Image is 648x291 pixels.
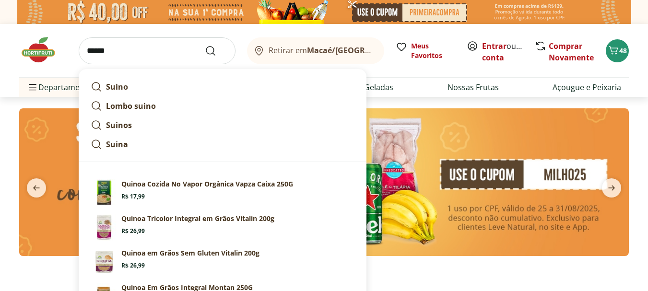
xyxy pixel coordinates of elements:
span: R$ 17,99 [121,193,145,200]
a: PrincipalQuinoa em Grãos Sem Gluten Vitalin 200gR$ 26,99 [87,244,358,279]
a: Criar conta [482,41,535,63]
a: Meus Favoritos [396,41,455,60]
span: ou [482,40,525,63]
span: 48 [619,46,627,55]
span: Retirar em [269,46,375,55]
strong: Lombo suino [106,101,156,111]
a: Entrar [482,41,507,51]
p: Quinoa Cozida No Vapor Orgânica Vapza Caixa 250G [121,179,293,189]
img: Principal [91,248,118,275]
span: Meus Favoritos [411,41,455,60]
span: R$ 26,99 [121,227,145,235]
button: Menu [27,76,38,99]
a: Açougue e Peixaria [553,81,621,93]
img: Principal [91,214,118,241]
img: Principal [91,179,118,206]
a: Suino [87,77,358,96]
a: PrincipalQuinoa Tricolor Integral em Grãos Vitalin 200gR$ 26,99 [87,210,358,244]
p: Quinoa Tricolor Integral em Grãos Vitalin 200g [121,214,274,223]
button: Carrinho [606,39,629,62]
p: Quinoa em Grãos Sem Gluten Vitalin 200g [121,248,259,258]
a: Suinos [87,116,358,135]
span: R$ 26,99 [121,262,145,269]
span: Departamentos [27,76,96,99]
button: previous [19,178,54,198]
input: search [79,37,236,64]
a: PrincipalQuinoa Cozida No Vapor Orgânica Vapza Caixa 250GR$ 17,99 [87,175,358,210]
strong: Suina [106,139,128,150]
button: Submit Search [205,45,228,57]
button: Retirar emMacaé/[GEOGRAPHIC_DATA] [247,37,384,64]
a: Lombo suino [87,96,358,116]
img: Hortifruti [19,35,67,64]
button: next [594,178,629,198]
a: Comprar Novamente [549,41,594,63]
strong: Suino [106,81,128,92]
b: Macaé/[GEOGRAPHIC_DATA] [307,45,414,56]
strong: Suinos [106,120,132,130]
a: Nossas Frutas [448,81,499,93]
a: Suina [87,135,358,154]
